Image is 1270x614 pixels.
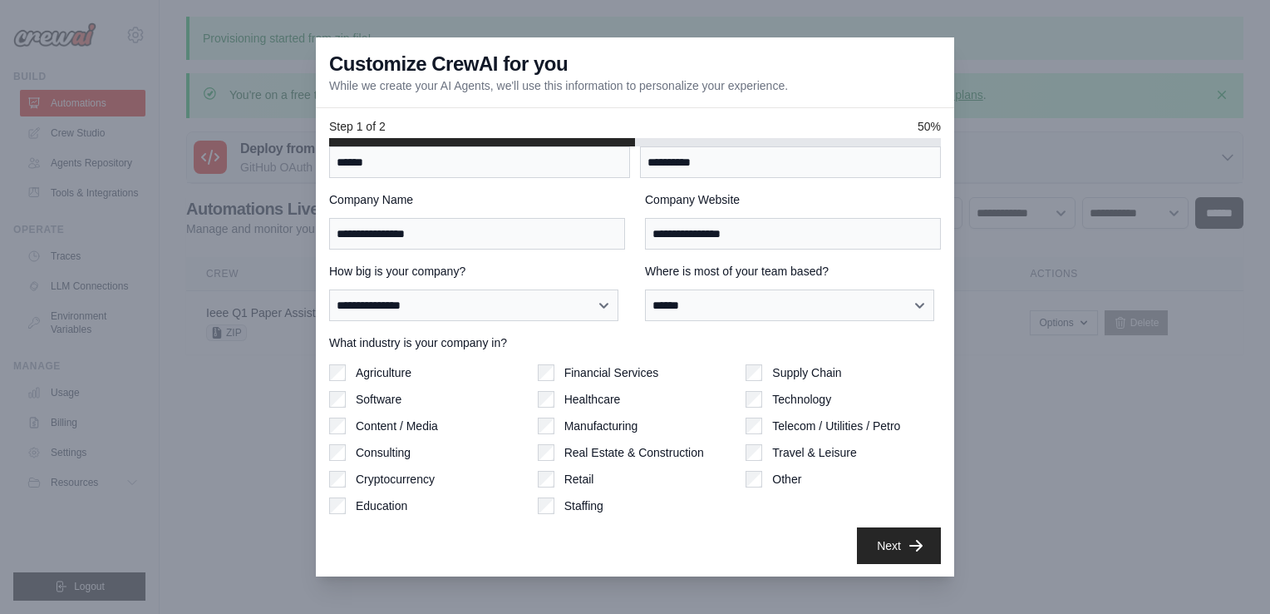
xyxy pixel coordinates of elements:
label: Content / Media [356,418,438,434]
h3: Customize CrewAI for you [329,51,568,77]
label: Real Estate & Construction [564,444,704,461]
label: Software [356,391,401,408]
label: Telecom / Utilities / Petro [772,418,900,434]
label: Supply Chain [772,364,841,381]
label: Other [772,471,801,488]
label: Financial Services [564,364,659,381]
label: Agriculture [356,364,411,381]
label: Staffing [564,498,603,514]
label: Manufacturing [564,418,638,434]
span: 50% [918,118,941,135]
label: Healthcare [564,391,621,408]
span: Step 1 of 2 [329,118,386,135]
label: Company Website [645,191,941,208]
label: Retail [564,471,594,488]
label: Education [356,498,407,514]
label: What industry is your company in? [329,334,941,351]
label: Where is most of your team based? [645,263,941,280]
label: How big is your company? [329,263,625,280]
label: Consulting [356,444,411,461]
label: Technology [772,391,831,408]
label: Cryptocurrency [356,471,435,488]
button: Next [857,527,941,564]
label: Company Name [329,191,625,208]
p: While we create your AI Agents, we'll use this information to personalize your experience. [329,77,788,94]
label: Travel & Leisure [772,444,856,461]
